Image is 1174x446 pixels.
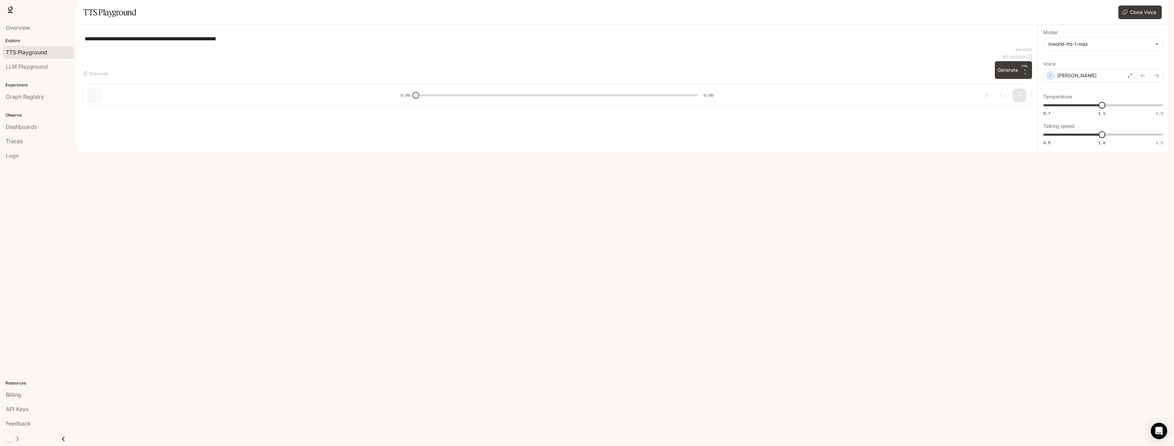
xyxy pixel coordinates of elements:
[1057,72,1097,79] p: [PERSON_NAME]
[1016,47,1032,53] p: 64 / 1000
[1043,30,1057,35] p: Model
[1043,110,1050,116] span: 0.7
[1098,140,1105,146] span: 1.0
[1043,62,1056,66] p: Voice
[1044,38,1163,51] div: inworld-tts-1-max
[1021,64,1029,76] p: ⏎
[1043,94,1072,99] p: Temperature
[995,61,1032,79] button: GenerateCTRL +⏎
[1048,41,1152,48] div: inworld-tts-1-max
[1003,54,1025,60] p: $ 0.000640
[1043,140,1050,146] span: 0.5
[1156,110,1163,116] span: 1.5
[83,5,136,19] h1: TTS Playground
[1098,110,1105,116] span: 1.1
[1156,140,1163,146] span: 1.5
[1043,124,1075,129] p: Talking speed
[1021,64,1029,72] p: CTRL +
[1118,5,1162,19] button: Clone Voice
[82,68,111,79] button: Shortcuts
[1151,423,1167,439] div: Open Intercom Messenger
